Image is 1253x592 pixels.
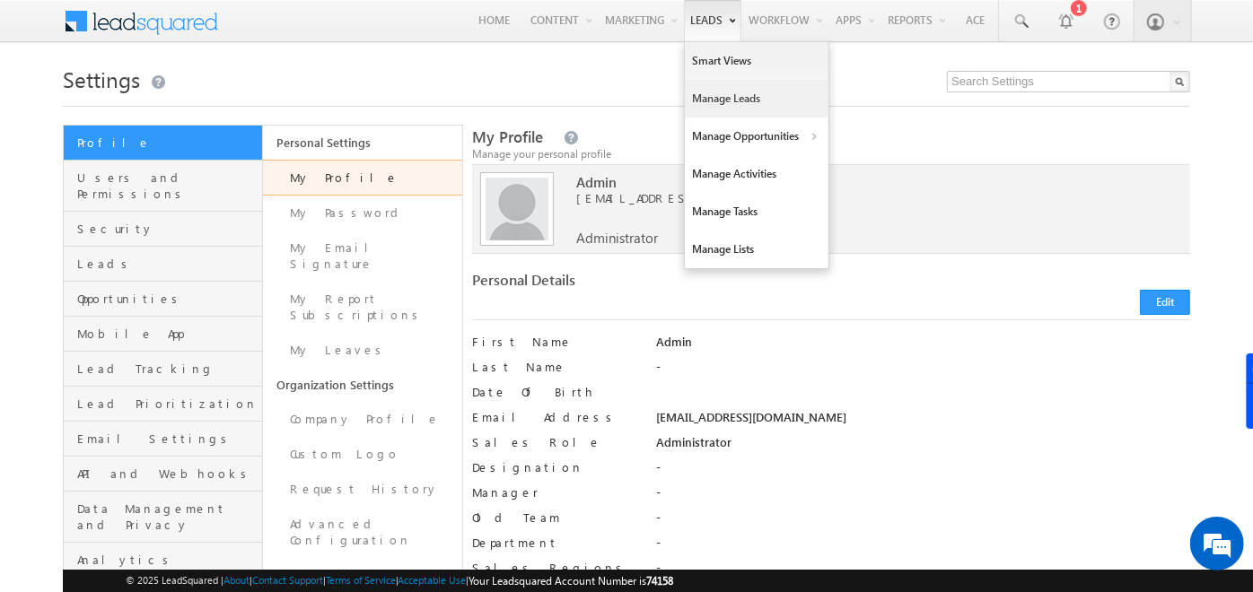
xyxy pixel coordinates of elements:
[472,434,638,450] label: Sales Role
[263,282,462,333] a: My Report Subscriptions
[656,560,1190,585] div: -
[126,572,674,589] span: © 2025 LeadSquared | | | | |
[685,80,828,118] a: Manage Leads
[472,459,638,475] label: Designation
[263,126,462,160] a: Personal Settings
[31,94,75,118] img: d_60004797649_company_0_60004797649
[93,94,302,118] div: Chat with us now
[64,126,262,161] a: Profile
[1140,290,1190,315] button: Edit
[576,230,658,246] span: Administrator
[64,492,262,543] a: Data Management and Privacy
[263,368,462,402] a: Organization Settings
[77,431,258,447] span: Email Settings
[472,509,638,526] label: Old Team
[64,352,262,387] a: Lead Tracking
[64,317,262,352] a: Mobile App
[472,484,638,501] label: Manager
[263,160,462,196] a: My Profile
[263,507,462,558] a: Advanced Configuration
[63,65,140,93] span: Settings
[656,434,1190,459] div: Administrator
[77,361,258,377] span: Lead Tracking
[263,472,462,507] a: Request History
[263,333,462,368] a: My Leaves
[64,543,262,578] a: Analytics
[472,334,638,350] label: First Name
[472,359,638,375] label: Last Name
[472,560,638,576] label: Sales Regions
[469,574,674,588] span: Your Leadsquared Account Number is
[77,221,258,237] span: Security
[472,146,1190,162] div: Manage your personal profile
[23,166,328,447] textarea: Type your message and hit 'Enter'
[576,174,1151,190] span: Admin
[656,409,1190,434] div: [EMAIL_ADDRESS][DOMAIN_NAME]
[576,190,1151,206] span: [EMAIL_ADDRESS][DOMAIN_NAME]
[656,334,1190,359] div: Admin
[64,282,262,317] a: Opportunities
[263,437,462,472] a: Custom Logo
[263,231,462,282] a: My Email Signature
[656,459,1190,484] div: -
[656,484,1190,509] div: -
[472,535,638,551] label: Department
[223,574,250,586] a: About
[656,509,1190,535] div: -
[685,118,828,155] a: Manage Opportunities
[263,558,462,592] a: Billing and Usage
[472,384,638,400] label: Date Of Birth
[64,457,262,492] a: API and Webhooks
[64,422,262,457] a: Email Settings
[77,552,258,568] span: Analytics
[399,574,467,586] a: Acceptable Use
[685,193,828,231] a: Manage Tasks
[947,71,1190,92] input: Search Settings
[64,161,262,212] a: Users and Permissions
[77,466,258,482] span: API and Webhooks
[656,535,1190,560] div: -
[685,42,828,80] a: Smart Views
[77,256,258,272] span: Leads
[64,247,262,282] a: Leads
[244,461,326,485] em: Start Chat
[77,501,258,533] span: Data Management and Privacy
[647,574,674,588] span: 74158
[263,196,462,231] a: My Password
[77,135,258,151] span: Profile
[472,409,638,425] label: Email Address
[472,126,543,147] span: My Profile
[77,326,258,342] span: Mobile App
[685,155,828,193] a: Manage Activities
[294,9,337,52] div: Minimize live chat window
[472,272,822,297] div: Personal Details
[77,291,258,307] span: Opportunities
[656,359,1190,384] div: -
[685,231,828,268] a: Manage Lists
[64,387,262,422] a: Lead Prioritization
[77,396,258,412] span: Lead Prioritization
[252,574,323,586] a: Contact Support
[64,212,262,247] a: Security
[326,574,396,586] a: Terms of Service
[77,170,258,202] span: Users and Permissions
[263,402,462,437] a: Company Profile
